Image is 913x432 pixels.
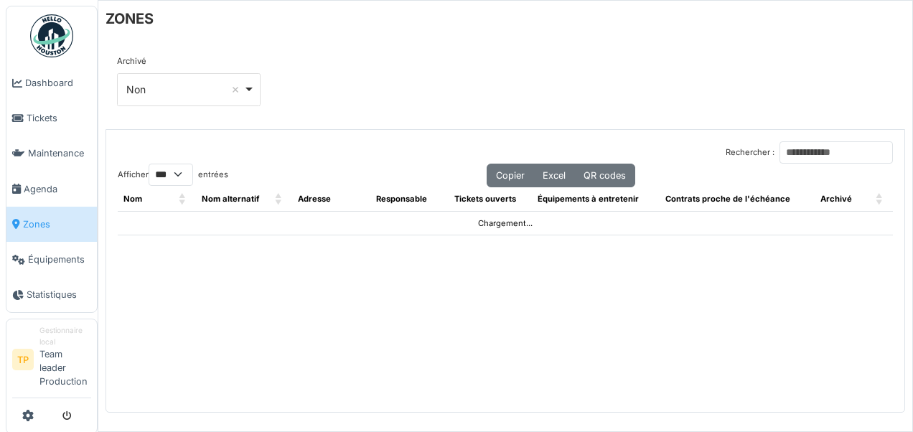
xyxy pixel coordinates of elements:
[726,146,774,159] label: Rechercher :
[27,288,91,301] span: Statistiques
[24,182,91,196] span: Agenda
[30,14,73,57] img: Badge_color-CXgf-gQk.svg
[28,146,91,160] span: Maintenance
[574,164,635,187] button: QR codes
[6,172,97,207] a: Agenda
[179,187,187,211] span: Nom: Activate to sort
[202,194,259,204] span: Nom alternatif
[12,325,91,398] a: TP Gestionnaire localTeam leader Production
[149,164,193,186] select: Afficherentrées
[228,83,243,97] button: Remove item: 'false'
[487,164,534,187] button: Copier
[126,82,243,97] div: Non
[23,217,91,231] span: Zones
[584,170,626,181] span: QR codes
[117,55,146,67] label: Archivé
[6,65,97,100] a: Dashboard
[298,194,331,204] span: Adresse
[118,211,893,235] td: Chargement...
[6,207,97,242] a: Zones
[39,325,91,394] li: Team leader Production
[496,170,525,181] span: Copier
[454,194,516,204] span: Tickets ouverts
[275,187,284,211] span: Nom alternatif: Activate to sort
[25,76,91,90] span: Dashboard
[12,349,34,370] li: TP
[533,164,575,187] button: Excel
[39,325,91,347] div: Gestionnaire local
[376,194,427,204] span: Responsable
[118,164,228,186] label: Afficher entrées
[123,194,142,204] span: Nom
[538,194,639,204] span: Équipements à entretenir
[876,187,884,211] span: Archivé: Activate to sort
[665,194,790,204] span: Contrats proche de l'échéance
[6,242,97,277] a: Équipements
[27,111,91,125] span: Tickets
[28,253,91,266] span: Équipements
[820,194,852,204] span: Archivé
[6,100,97,136] a: Tickets
[106,10,154,27] h6: ZONES
[6,136,97,171] a: Maintenance
[543,170,566,181] span: Excel
[6,277,97,312] a: Statistiques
